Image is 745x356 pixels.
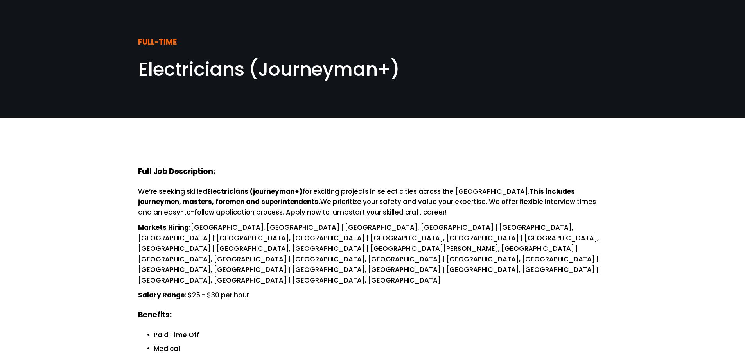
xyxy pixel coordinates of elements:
p: Paid Time Off [154,330,607,340]
strong: FULL-TIME [138,37,177,47]
p: : $25 - $30 per hour [138,290,607,301]
strong: Benefits: [138,309,172,320]
strong: Electricians (journeyman+) [207,187,302,196]
strong: Full Job Description: [138,166,215,177]
p: Medical [154,343,607,354]
strong: This includes journeymen, masters, foremen and superintendents. [138,187,576,207]
p: [GEOGRAPHIC_DATA], [GEOGRAPHIC_DATA] | [GEOGRAPHIC_DATA], [GEOGRAPHIC_DATA] | [GEOGRAPHIC_DATA], ... [138,222,607,285]
strong: Salary Range [138,290,185,300]
strong: Markets Hiring: [138,223,191,232]
p: We’re seeking skilled for exciting projects in select cities across the [GEOGRAPHIC_DATA]. We pri... [138,186,607,218]
span: Electricians (Journeyman+) [138,56,400,82]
